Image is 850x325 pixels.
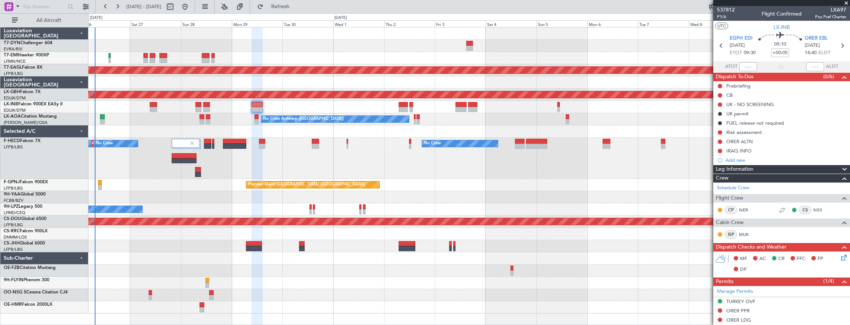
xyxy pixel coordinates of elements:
span: OE-FZB [4,266,20,270]
a: EDLW/DTM [4,95,26,101]
input: Trip Number [23,1,65,12]
span: AC [759,255,766,263]
a: FCBB/BZV [4,198,23,203]
a: 9H-FLYINPhenom 300 [4,278,49,282]
span: FP [818,255,823,263]
a: NSS [813,207,830,213]
span: Leg Information [716,165,753,174]
a: 9H-LPZLegacy 500 [4,204,42,209]
span: LX-AOA [4,114,21,119]
span: LX-GBH [4,90,20,94]
a: LFPB/LBG [4,247,23,252]
span: 05:10 [774,41,786,48]
span: (0/6) [823,73,834,81]
span: FFC [797,255,805,263]
span: (1/4) [823,277,834,285]
span: CS-DOU [4,217,21,221]
input: --:-- [739,62,757,71]
div: CP [725,206,737,214]
div: Wed 8 [689,20,740,27]
a: CS-JHHGlobal 6000 [4,241,45,246]
span: [DATE] [730,42,745,49]
span: T7-EMI [4,53,18,58]
div: Sat 4 [486,20,536,27]
div: ORER ALTN [726,138,753,145]
div: ISP [725,230,737,239]
a: CS-DOUGlobal 6500 [4,217,46,221]
span: P1/6 [717,14,735,20]
span: CR [778,255,785,263]
div: ORER LDG [726,317,751,323]
span: DP [740,266,747,273]
span: Crew [716,174,729,183]
div: Risk assessment [726,129,762,135]
a: NER [739,207,756,213]
a: T7-EMIHawker 900XP [4,53,49,58]
span: 9H-FLYIN [4,278,23,282]
span: 14:40 [805,49,817,57]
div: Fri 3 [435,20,486,27]
a: OE-FZBCitation Mustang [4,266,56,270]
div: Tue 30 [282,20,333,27]
div: CB [726,92,733,98]
span: F-GPNJ [4,180,20,184]
a: EVRA/RIX [4,46,22,52]
a: T7-DYNChallenger 604 [4,41,52,45]
span: ORER EBL [805,35,828,42]
span: OE-HMR [4,302,22,307]
div: Mon 29 [232,20,283,27]
a: Manage Permits [717,288,753,295]
div: Flight Confirmed [762,10,802,18]
div: Add new [726,157,846,163]
span: ALDT [826,63,838,70]
span: OO-NSG S [4,290,26,295]
a: LX-GBHFalcon 7X [4,90,40,94]
span: MF [740,255,747,263]
div: Mon 6 [587,20,638,27]
button: All Aircraft [8,14,81,26]
div: Tue 7 [638,20,689,27]
span: Cabin Crew [716,219,744,227]
span: CS-RRC [4,229,20,233]
div: Planned Maint [GEOGRAPHIC_DATA] ([GEOGRAPHIC_DATA]) [248,179,365,190]
a: LFMN/NCE [4,59,26,64]
div: FUEL release not required [726,120,784,126]
span: 9H-YAA [4,192,20,197]
a: LFPB/LBG [4,71,23,76]
div: No Crew [96,138,113,149]
a: T7-EAGLFalcon 8X [4,65,42,70]
div: Prebriefing [726,83,750,89]
div: Sat 27 [130,20,181,27]
a: DNMM/LOS [4,234,27,240]
div: No Crew Antwerp ([GEOGRAPHIC_DATA]) [263,114,344,125]
a: MUK [739,231,756,238]
div: Fri 26 [80,20,130,27]
button: Refresh [254,1,298,13]
a: LFPB/LBG [4,144,23,150]
a: F-HECDFalcon 7X [4,139,40,143]
a: LFPB/LBG [4,186,23,191]
a: LFPB/LBG [4,222,23,228]
a: F-GPNJFalcon 900EX [4,180,48,184]
a: [PERSON_NAME]/QSA [4,120,48,125]
a: EDLW/DTM [4,108,26,113]
img: gray-close.svg [189,140,195,147]
span: Permits [716,278,733,286]
a: CS-RRCFalcon 900LX [4,229,48,233]
div: TURKEY OVF [726,298,755,305]
div: Thu 2 [384,20,435,27]
div: IRAQ INFO [726,148,752,154]
span: T7-DYN [4,41,20,45]
span: CS-JHH [4,241,20,246]
span: [DATE] - [DATE] [126,3,161,10]
span: ELDT [818,49,830,57]
a: LX-AOACitation Mustang [4,114,57,119]
span: ATOT [725,63,737,70]
div: [DATE] [334,15,347,21]
span: LX-INB [4,102,18,106]
span: [DATE] [805,42,820,49]
span: LX-INB [773,23,790,31]
a: 9H-YAAGlobal 5000 [4,192,46,197]
span: EGPH EDI [730,35,753,42]
span: Dispatch To-Dos [716,73,753,81]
